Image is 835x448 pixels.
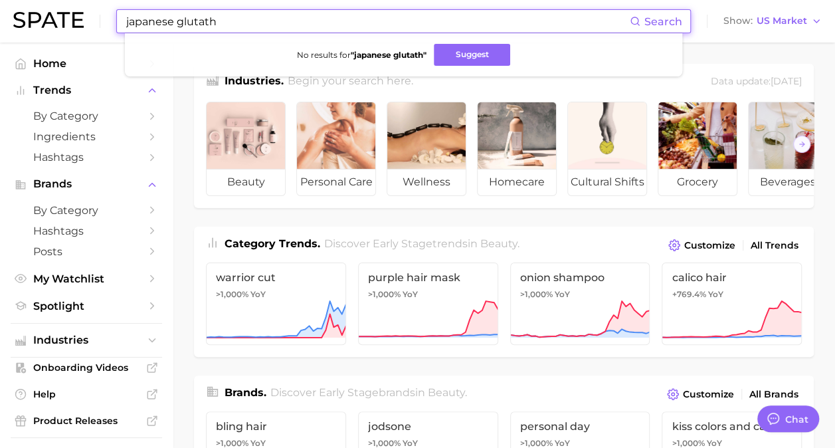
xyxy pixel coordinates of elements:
[672,420,792,433] span: kiss colors and care
[749,389,798,400] span: All Brands
[11,200,162,221] a: by Category
[520,420,640,433] span: personal day
[672,289,705,299] span: +769.4%
[33,204,139,217] span: by Category
[288,73,413,91] h2: Begin your search here.
[403,289,418,300] span: YoY
[368,420,488,433] span: jodsone
[11,296,162,316] a: Spotlight
[33,84,139,96] span: Trends
[33,334,139,346] span: Industries
[225,73,284,91] h1: Industries.
[206,263,346,345] a: warrior cut>1,000% YoY
[11,80,162,100] button: Trends
[644,15,682,28] span: Search
[510,263,650,345] a: onion shampoo>1,000% YoY
[746,386,802,403] a: All Brands
[757,17,807,25] span: US Market
[658,102,737,196] a: grocery
[707,289,723,300] span: YoY
[478,169,556,195] span: homecare
[11,241,162,262] a: Posts
[33,273,139,285] span: My Watchlist
[11,106,162,126] a: by Category
[387,102,466,196] a: wellness
[11,384,162,404] a: Help
[749,169,827,195] span: beverages
[33,388,139,400] span: Help
[33,151,139,164] span: Hashtags
[387,169,466,195] span: wellness
[664,385,737,403] button: Customize
[11,330,162,350] button: Industries
[658,169,737,195] span: grocery
[665,236,739,255] button: Customize
[33,225,139,237] span: Hashtags
[684,240,735,251] span: Customize
[225,237,320,250] span: Category Trends .
[11,126,162,147] a: Ingredients
[751,240,798,251] span: All Trends
[33,178,139,190] span: Brands
[711,73,802,91] div: Data update: [DATE]
[368,271,488,284] span: purple hair mask
[33,245,139,258] span: Posts
[672,438,704,448] span: >1,000%
[11,269,162,289] a: My Watchlist
[11,53,162,74] a: Home
[206,102,286,196] a: beauty
[723,17,753,25] span: Show
[33,300,139,312] span: Spotlight
[13,12,84,28] img: SPATE
[434,44,510,66] button: Suggest
[11,221,162,241] a: Hashtags
[520,289,553,299] span: >1,000%
[747,237,802,255] a: All Trends
[296,50,426,60] span: No results for
[216,271,336,284] span: warrior cut
[793,136,810,153] button: Scroll Right
[297,169,375,195] span: personal care
[11,358,162,378] a: Onboarding Videos
[216,438,248,448] span: >1,000%
[270,386,467,399] span: Discover Early Stage brands in .
[207,169,285,195] span: beauty
[555,289,570,300] span: YoY
[33,57,139,70] span: Home
[368,289,401,299] span: >1,000%
[225,386,266,399] span: Brands .
[568,169,646,195] span: cultural shifts
[720,13,825,30] button: ShowUS Market
[33,362,139,374] span: Onboarding Videos
[11,147,162,168] a: Hashtags
[672,271,792,284] span: calico hair
[33,110,139,122] span: by Category
[11,174,162,194] button: Brands
[350,50,426,60] strong: " japanese glutath "
[296,102,376,196] a: personal care
[11,411,162,431] a: Product Releases
[567,102,647,196] a: cultural shifts
[216,289,248,299] span: >1,000%
[477,102,557,196] a: homecare
[368,438,401,448] span: >1,000%
[250,289,266,300] span: YoY
[125,10,630,33] input: Search here for a brand, industry, or ingredient
[520,438,553,448] span: >1,000%
[683,389,734,400] span: Customize
[520,271,640,284] span: onion shampoo
[480,237,517,250] span: beauty
[748,102,828,196] a: beverages
[33,415,139,427] span: Product Releases
[662,263,802,345] a: calico hair+769.4% YoY
[324,237,519,250] span: Discover Early Stage trends in .
[216,420,336,433] span: bling hair
[33,130,139,143] span: Ingredients
[358,263,498,345] a: purple hair mask>1,000% YoY
[428,386,465,399] span: beauty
